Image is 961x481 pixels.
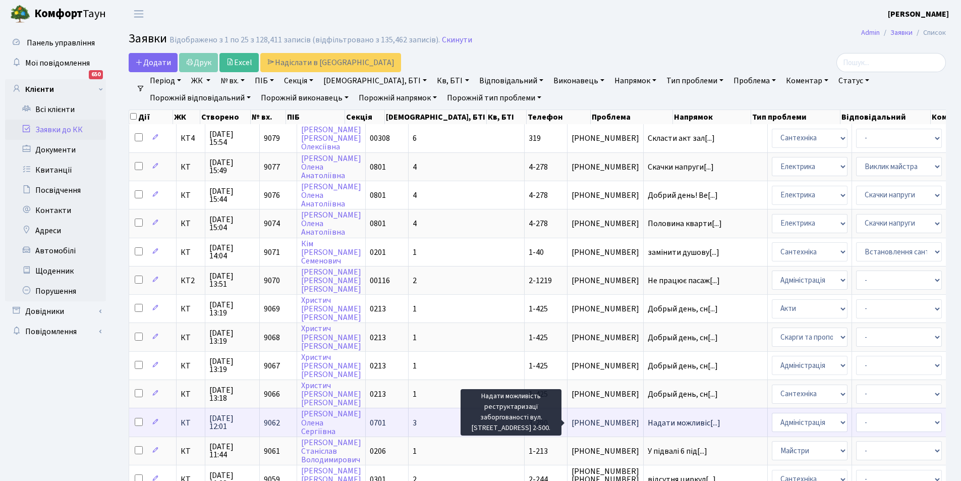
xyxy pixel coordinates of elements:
[610,72,660,89] a: Напрямок
[529,332,548,343] span: 1-425
[5,261,106,281] a: Щоденник
[648,190,718,201] span: Добрий день! Ве[...]
[173,110,200,124] th: ЖК
[187,72,214,89] a: ЖК
[413,332,417,343] span: 1
[413,389,417,400] span: 1
[370,218,386,229] span: 0801
[264,275,280,286] span: 9070
[146,72,185,89] a: Період
[572,248,639,256] span: [PHONE_NUMBER]
[413,247,417,258] span: 1
[181,305,201,313] span: КТ
[181,390,201,398] span: КТ
[572,362,639,370] span: [PHONE_NUMBER]
[549,72,608,89] a: Виконавець
[34,6,106,23] span: Таун
[370,247,386,258] span: 0201
[209,414,255,431] span: [DATE] 12:01
[5,322,106,342] a: Повідомлення
[264,218,280,229] span: 9074
[370,360,386,371] span: 0213
[5,221,106,241] a: Адреси
[648,332,718,343] span: Добрый день, сн[...]
[648,446,707,457] span: У підвалі 6 під[...]
[529,360,548,371] span: 1-425
[5,301,106,322] a: Довідники
[475,72,547,89] a: Відповідальний
[572,191,639,199] span: [PHONE_NUMBER]
[729,72,780,89] a: Проблема
[433,72,473,89] a: Кв, БТІ
[413,218,417,229] span: 4
[648,133,715,144] span: Скласти акт зал[...]
[673,110,751,124] th: Напрямок
[181,334,201,342] span: КТ
[413,303,417,314] span: 1
[301,266,361,295] a: [PERSON_NAME][PERSON_NAME][PERSON_NAME]
[355,89,441,106] a: Порожній напрямок
[209,301,255,317] span: [DATE] 13:19
[5,241,106,261] a: Автомобілі
[370,446,386,457] span: 0206
[529,275,552,286] span: 2-1219
[572,134,639,142] span: [PHONE_NUMBER]
[861,27,880,38] a: Admin
[648,389,718,400] span: Добрый день, сн[...]
[572,277,639,285] span: [PHONE_NUMBER]
[5,281,106,301] a: Порушення
[209,272,255,288] span: [DATE] 13:51
[370,133,390,144] span: 00308
[129,30,167,47] span: Заявки
[264,133,280,144] span: 9079
[129,53,178,72] a: Додати
[5,120,106,140] a: Заявки до КК
[126,6,151,22] button: Переключити навігацію
[264,332,280,343] span: 9068
[280,72,317,89] a: Секція
[648,275,720,286] span: Не працює пасаж[...]
[529,446,548,457] span: 1-213
[913,27,946,38] li: Список
[782,72,832,89] a: Коментар
[572,334,639,342] span: [PHONE_NUMBER]
[413,275,417,286] span: 2
[648,162,714,173] span: Скачки напруги[...]
[840,110,931,124] th: Відповідальний
[209,216,255,232] span: [DATE] 15:04
[413,417,417,429] span: 3
[200,110,251,124] th: Створено
[836,53,946,72] input: Пошук...
[286,110,346,124] th: ПІБ
[5,53,106,73] a: Мої повідомлення650
[181,362,201,370] span: КТ
[413,360,417,371] span: 1
[209,158,255,175] span: [DATE] 15:49
[529,190,548,201] span: 4-278
[648,247,719,258] span: замінити душову[...]
[5,200,106,221] a: Контакти
[301,181,361,209] a: [PERSON_NAME]ОленаАнатоліївна
[25,58,90,69] span: Мої повідомлення
[301,352,361,380] a: Христич[PERSON_NAME][PERSON_NAME]
[529,247,544,258] span: 1-40
[264,389,280,400] span: 9066
[648,218,722,229] span: Половина кварти[...]
[301,295,361,323] a: Христич[PERSON_NAME][PERSON_NAME]
[27,37,95,48] span: Панель управління
[5,99,106,120] a: Всі клієнти
[209,329,255,345] span: [DATE] 13:19
[572,447,639,455] span: [PHONE_NUMBER]
[648,360,718,371] span: Добрый день, сн[...]
[301,437,361,465] a: [PERSON_NAME]СтаніславВолодимирович
[301,409,361,437] a: [PERSON_NAME]ОленаСергіївна
[370,389,386,400] span: 0213
[257,89,353,106] a: Порожній виконавець
[181,220,201,228] span: КТ
[834,72,873,89] a: Статус
[129,110,173,124] th: Дії
[443,89,545,106] a: Порожній тип проблеми
[301,124,361,152] a: [PERSON_NAME][PERSON_NAME]Олексіївна
[5,140,106,160] a: Документи
[5,180,106,200] a: Посвідчення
